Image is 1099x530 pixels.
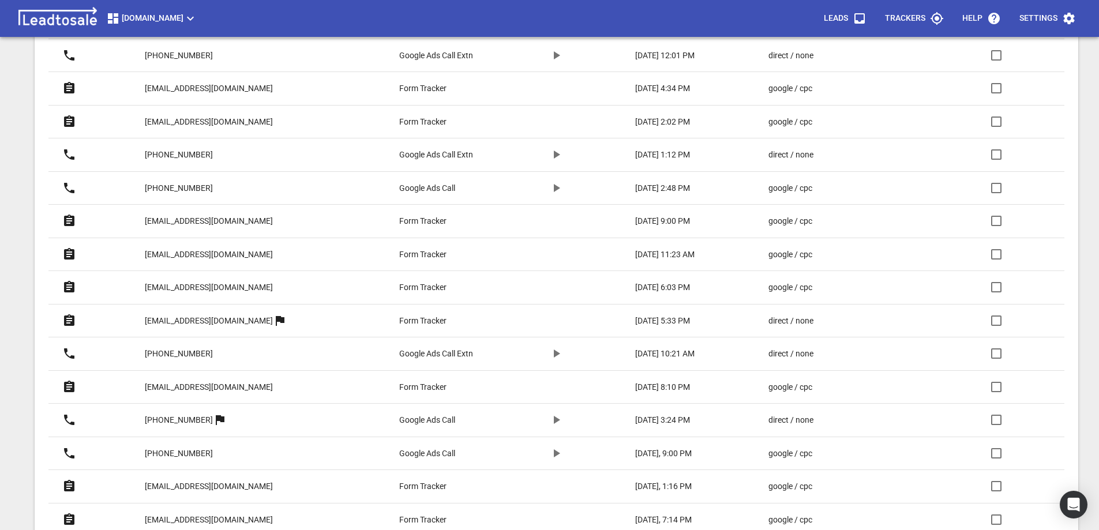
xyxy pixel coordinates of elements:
p: [DATE] 11:23 AM [635,249,695,261]
p: [DATE] 2:02 PM [635,116,690,128]
a: google / cpc [768,381,843,393]
p: Google Ads Call [399,182,455,194]
p: [PHONE_NUMBER] [145,182,213,194]
a: Form Tracker [399,381,496,393]
a: [DATE], 1:16 PM [635,480,722,493]
p: google / cpc [768,215,812,227]
a: [EMAIL_ADDRESS][DOMAIN_NAME] [145,472,273,501]
p: [DATE] 1:12 PM [635,149,690,161]
a: Form Tracker [399,116,496,128]
p: [DATE] 9:00 PM [635,215,690,227]
p: [PHONE_NUMBER] [145,348,213,360]
svg: Call [62,181,76,195]
p: [EMAIL_ADDRESS][DOMAIN_NAME] [145,249,273,261]
p: Leads [824,13,848,24]
a: direct / none [768,149,843,161]
p: [EMAIL_ADDRESS][DOMAIN_NAME] [145,215,273,227]
p: [DATE] 10:21 AM [635,348,695,360]
p: google / cpc [768,381,812,393]
p: [DATE] 12:01 PM [635,50,695,62]
p: Form Tracker [399,315,447,327]
p: [PHONE_NUMBER] [145,149,213,161]
svg: Form [62,214,76,228]
p: Form Tracker [399,249,447,261]
a: [EMAIL_ADDRESS][DOMAIN_NAME] [145,240,273,269]
div: Open Intercom Messenger [1060,491,1087,518]
a: direct / none [768,50,843,62]
p: [DATE] 5:33 PM [635,315,690,327]
p: direct / none [768,348,813,360]
a: [PHONE_NUMBER] [145,42,213,70]
a: google / cpc [768,182,843,194]
p: [DATE], 1:16 PM [635,480,692,493]
a: Form Tracker [399,82,496,95]
p: direct / none [768,315,813,327]
a: [EMAIL_ADDRESS][DOMAIN_NAME] [145,207,273,235]
p: [EMAIL_ADDRESS][DOMAIN_NAME] [145,116,273,128]
p: [PHONE_NUMBER] [145,448,213,460]
a: [PHONE_NUMBER] [145,406,213,434]
svg: Form [62,479,76,493]
p: Form Tracker [399,215,447,227]
p: [DATE] 4:34 PM [635,82,690,95]
p: google / cpc [768,116,812,128]
a: Form Tracker [399,480,496,493]
p: direct / none [768,414,813,426]
a: [DATE] 2:48 PM [635,182,722,194]
p: [PHONE_NUMBER] [145,414,213,426]
p: Google Ads Call Extn [399,348,473,360]
a: google / cpc [768,249,843,261]
a: [DATE] 12:01 PM [635,50,722,62]
a: Form Tracker [399,215,496,227]
a: Form Tracker [399,514,496,526]
a: Google Ads Call [399,448,496,460]
svg: More than one lead from this user [273,314,287,328]
a: google / cpc [768,514,843,526]
svg: Form [62,380,76,394]
a: [DATE] 6:03 PM [635,281,722,294]
p: direct / none [768,50,813,62]
span: [DOMAIN_NAME] [106,12,197,25]
p: Form Tracker [399,514,447,526]
p: Form Tracker [399,116,447,128]
svg: Form [62,513,76,527]
a: [DATE] 8:10 PM [635,381,722,393]
a: [DATE] 5:33 PM [635,315,722,327]
p: [EMAIL_ADDRESS][DOMAIN_NAME] [145,82,273,95]
p: google / cpc [768,448,812,460]
a: Form Tracker [399,281,496,294]
p: [PHONE_NUMBER] [145,50,213,62]
p: [EMAIL_ADDRESS][DOMAIN_NAME] [145,480,273,493]
svg: Call [62,48,76,62]
p: Google Ads Call [399,414,455,426]
p: google / cpc [768,182,812,194]
a: google / cpc [768,480,843,493]
a: [DATE] 11:23 AM [635,249,722,261]
p: google / cpc [768,281,812,294]
a: [EMAIL_ADDRESS][DOMAIN_NAME] [145,74,273,103]
a: [PHONE_NUMBER] [145,340,213,368]
button: [DOMAIN_NAME] [102,7,202,30]
svg: Form [62,247,76,261]
a: direct / none [768,348,843,360]
svg: More than one lead from this user [213,413,227,427]
a: [DATE] 1:12 PM [635,149,722,161]
p: google / cpc [768,480,812,493]
p: [DATE] 2:48 PM [635,182,690,194]
a: google / cpc [768,116,843,128]
a: Google Ads Call Extn [399,149,496,161]
a: Google Ads Call Extn [399,348,496,360]
a: direct / none [768,414,843,426]
p: [EMAIL_ADDRESS][DOMAIN_NAME] [145,315,273,327]
a: google / cpc [768,215,843,227]
a: [PHONE_NUMBER] [145,174,213,202]
a: [DATE] 9:00 PM [635,215,722,227]
p: Form Tracker [399,281,447,294]
a: Google Ads Call [399,414,496,426]
p: Google Ads Call Extn [399,50,473,62]
p: [DATE], 7:14 PM [635,514,692,526]
a: direct / none [768,315,843,327]
svg: Call [62,347,76,360]
svg: Call [62,413,76,427]
svg: Form [62,280,76,294]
